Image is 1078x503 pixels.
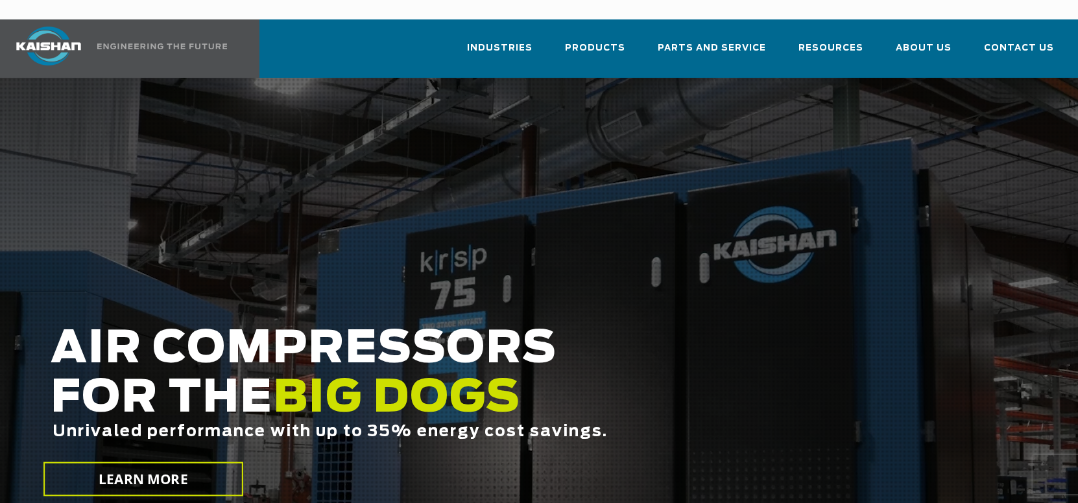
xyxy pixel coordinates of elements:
[658,31,766,75] a: Parts and Service
[896,31,952,75] a: About Us
[984,31,1054,75] a: Contact Us
[467,41,533,56] span: Industries
[658,41,766,56] span: Parts and Service
[53,424,608,439] span: Unrivaled performance with up to 35% energy cost savings.
[565,41,625,56] span: Products
[97,43,227,49] img: Engineering the future
[467,31,533,75] a: Industries
[43,462,243,497] a: LEARN MORE
[984,41,1054,56] span: Contact Us
[99,470,189,489] span: LEARN MORE
[798,31,863,75] a: Resources
[896,41,952,56] span: About Us
[565,31,625,75] a: Products
[51,325,861,481] h2: AIR COMPRESSORS FOR THE
[273,377,521,421] span: BIG DOGS
[798,41,863,56] span: Resources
